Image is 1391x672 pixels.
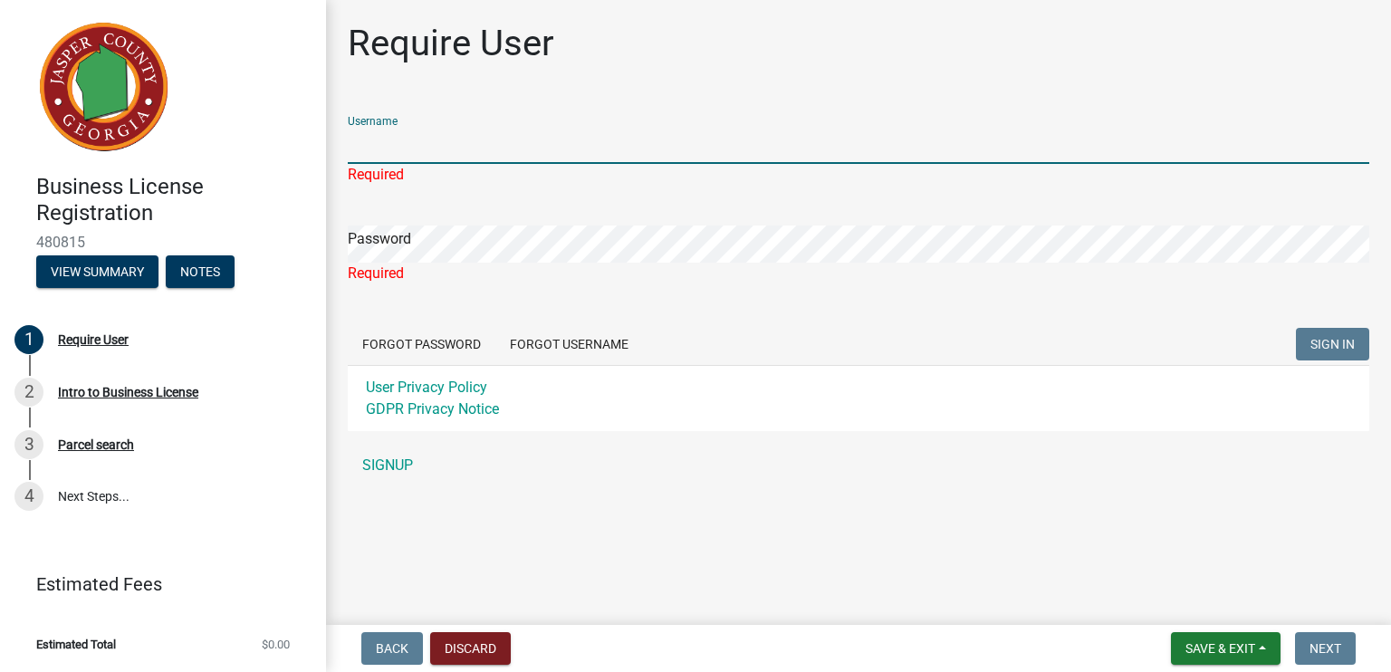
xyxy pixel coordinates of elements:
[495,328,643,360] button: Forgot Username
[36,174,312,226] h4: Business License Registration
[166,255,235,288] button: Notes
[1296,328,1369,360] button: SIGN IN
[376,641,408,656] span: Back
[58,386,198,398] div: Intro to Business License
[366,379,487,396] a: User Privacy Policy
[14,325,43,354] div: 1
[430,632,511,665] button: Discard
[262,638,290,650] span: $0.00
[1310,337,1355,351] span: SIGN IN
[1171,632,1281,665] button: Save & Exit
[36,255,158,288] button: View Summary
[14,566,297,602] a: Estimated Fees
[166,265,235,280] wm-modal-confirm: Notes
[348,447,1369,484] a: SIGNUP
[36,638,116,650] span: Estimated Total
[58,438,134,451] div: Parcel search
[1309,641,1341,656] span: Next
[36,265,158,280] wm-modal-confirm: Summary
[361,632,423,665] button: Back
[1185,641,1255,656] span: Save & Exit
[36,234,290,251] span: 480815
[14,482,43,511] div: 4
[58,333,129,346] div: Require User
[14,378,43,407] div: 2
[348,263,1369,284] div: Required
[348,22,554,65] h1: Require User
[348,328,495,360] button: Forgot Password
[1295,632,1356,665] button: Next
[14,430,43,459] div: 3
[36,19,172,155] img: Jasper County, Georgia
[366,400,499,418] a: GDPR Privacy Notice
[348,164,1369,186] div: Required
